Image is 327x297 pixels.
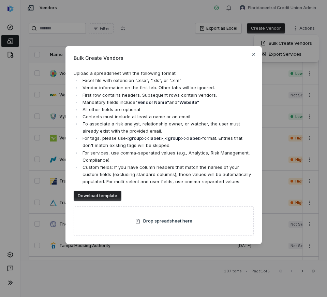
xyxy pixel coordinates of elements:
[81,149,254,164] li: For services, use comma-separated values (e.g., Analytics, Risk Management, Compliance).
[177,99,199,105] strong: "Website"
[74,191,121,201] button: Download template
[81,77,254,84] li: Excel file with extension ".xlsx", ".xls", or ".xlm"
[81,135,254,149] li: For tags, please use format. Entries that don't match existing tags will be skipped.
[81,92,254,99] li: First row contains headers. Subsequent rows contain vendors.
[81,84,254,91] li: Vendor information on the first tab. Other tabs will be ignored.
[135,99,169,105] strong: "Vendor Name"
[126,135,202,141] strong: <group> : <label> , <group> : <label>
[81,113,254,120] li: Contacts must include at least a name or an email
[143,218,192,225] span: Drop spreadsheet here
[81,164,254,185] li: Custom fields: If you have column headers that match the names of your custom fields (excluding s...
[81,120,254,135] li: To associate a risk analyst, relationship owner, or watcher, the user must already exist with the...
[81,106,254,113] li: All other fields are optional
[74,54,254,62] span: Bulk Create Vendors
[81,99,254,106] li: Mandatory fields include and
[74,70,254,77] p: Upload a spreadsheet with the following format:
